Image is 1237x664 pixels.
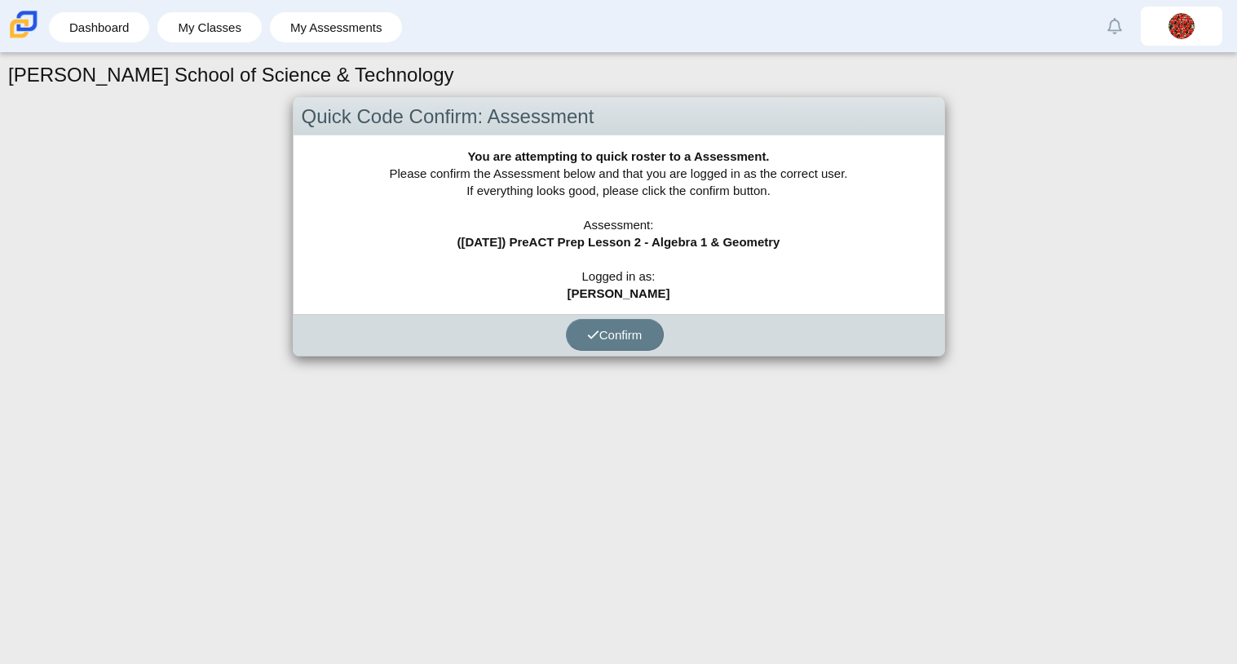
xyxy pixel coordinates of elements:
[166,12,254,42] a: My Classes
[467,149,769,163] b: You are attempting to quick roster to a Assessment.
[566,319,664,351] button: Confirm
[568,286,670,300] b: [PERSON_NAME]
[1097,8,1133,44] a: Alerts
[7,7,41,42] img: Carmen School of Science & Technology
[294,98,944,136] div: Quick Code Confirm: Assessment
[57,12,141,42] a: Dashboard
[457,235,780,249] b: ([DATE]) PreACT Prep Lesson 2 - Algebra 1 & Geometry
[587,328,643,342] span: Confirm
[7,30,41,44] a: Carmen School of Science & Technology
[8,61,454,89] h1: [PERSON_NAME] School of Science & Technology
[294,135,944,314] div: Please confirm the Assessment below and that you are logged in as the correct user. If everything...
[1169,13,1195,39] img: dasia.hillard.8gncUz
[278,12,395,42] a: My Assessments
[1141,7,1222,46] a: dasia.hillard.8gncUz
